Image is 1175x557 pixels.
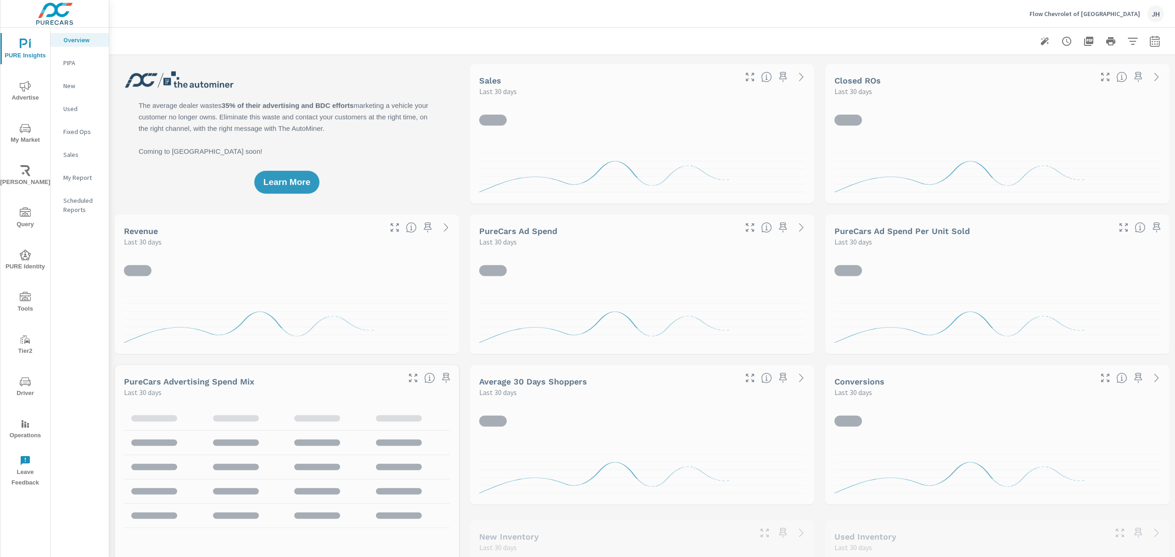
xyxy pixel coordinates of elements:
[757,526,772,540] button: Make Fullscreen
[1149,70,1164,84] a: See more details in report
[63,150,101,159] p: Sales
[479,236,517,247] p: Last 30 days
[50,33,109,47] div: Overview
[794,220,809,235] a: See more details in report
[776,70,790,84] span: Save this to your personalized report
[743,371,757,385] button: Make Fullscreen
[761,373,772,384] span: A rolling 30 day total of daily Shoppers on the dealership website, averaged over the selected da...
[1135,222,1146,233] span: Average cost of advertising per each vehicle sold at the dealer over the selected date range. The...
[124,377,254,386] h5: PureCars Advertising Spend Mix
[794,526,809,540] a: See more details in report
[479,532,539,541] h5: New Inventory
[761,72,772,83] span: Number of vehicles sold by the dealership over the selected date range. [Source: This data is sou...
[1035,32,1054,50] button: Generate Summary
[3,81,47,103] span: Advertise
[406,371,420,385] button: Make Fullscreen
[50,56,109,70] div: PIPA
[1131,526,1146,540] span: Save this to your personalized report
[3,250,47,272] span: PURE Identity
[50,171,109,184] div: My Report
[479,226,557,236] h5: PureCars Ad Spend
[0,28,50,492] div: nav menu
[1098,70,1113,84] button: Make Fullscreen
[1149,371,1164,385] a: See more details in report
[406,222,417,233] span: Total sales revenue over the selected date range. [Source: This data is sourced from the dealer’s...
[424,373,435,384] span: This table looks at how you compare to the amount of budget you spend per channel as opposed to y...
[50,102,109,116] div: Used
[1124,32,1142,50] button: Apply Filters
[124,236,162,247] p: Last 30 days
[1131,371,1146,385] span: Save this to your personalized report
[3,39,47,61] span: PURE Insights
[776,526,790,540] span: Save this to your personalized report
[761,222,772,233] span: Total cost of media for all PureCars channels for the selected dealership group over the selected...
[63,173,101,182] p: My Report
[834,542,872,553] p: Last 30 days
[263,178,310,186] span: Learn More
[1149,526,1164,540] a: See more details in report
[3,455,47,488] span: Leave Feedback
[834,236,872,247] p: Last 30 days
[1113,526,1127,540] button: Make Fullscreen
[387,220,402,235] button: Make Fullscreen
[1116,373,1127,384] span: The number of dealer-specified goals completed by a visitor. [Source: This data is provided by th...
[794,371,809,385] a: See more details in report
[479,542,517,553] p: Last 30 days
[479,76,501,85] h5: Sales
[834,532,896,541] h5: Used Inventory
[1116,72,1127,83] span: Number of Repair Orders Closed by the selected dealership group over the selected time range. [So...
[50,148,109,162] div: Sales
[743,220,757,235] button: Make Fullscreen
[254,171,319,194] button: Learn More
[50,194,109,217] div: Scheduled Reports
[50,125,109,139] div: Fixed Ops
[1149,220,1164,235] span: Save this to your personalized report
[743,70,757,84] button: Make Fullscreen
[3,418,47,441] span: Operations
[63,81,101,90] p: New
[479,86,517,97] p: Last 30 days
[63,104,101,113] p: Used
[439,220,453,235] a: See more details in report
[834,387,872,398] p: Last 30 days
[1131,70,1146,84] span: Save this to your personalized report
[63,58,101,67] p: PIPA
[3,207,47,230] span: Query
[834,226,970,236] h5: PureCars Ad Spend Per Unit Sold
[1080,32,1098,50] button: "Export Report to PDF"
[1102,32,1120,50] button: Print Report
[1146,32,1164,50] button: Select Date Range
[776,371,790,385] span: Save this to your personalized report
[3,376,47,399] span: Driver
[1147,6,1164,22] div: JH
[63,127,101,136] p: Fixed Ops
[776,220,790,235] span: Save this to your personalized report
[3,292,47,314] span: Tools
[63,35,101,45] p: Overview
[834,86,872,97] p: Last 30 days
[420,220,435,235] span: Save this to your personalized report
[124,387,162,398] p: Last 30 days
[834,76,881,85] h5: Closed ROs
[479,387,517,398] p: Last 30 days
[794,70,809,84] a: See more details in report
[439,371,453,385] span: Save this to your personalized report
[834,377,884,386] h5: Conversions
[3,165,47,188] span: [PERSON_NAME]
[124,226,158,236] h5: Revenue
[63,196,101,214] p: Scheduled Reports
[1098,371,1113,385] button: Make Fullscreen
[3,334,47,356] span: Tier2
[1116,220,1131,235] button: Make Fullscreen
[479,377,587,386] h5: Average 30 Days Shoppers
[50,79,109,93] div: New
[1030,10,1140,18] p: Flow Chevrolet of [GEOGRAPHIC_DATA]
[3,123,47,145] span: My Market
